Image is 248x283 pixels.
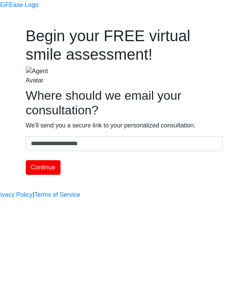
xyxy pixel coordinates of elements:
img: Agent Avatar [26,67,49,85]
button: Continue [26,160,61,175]
h1: Begin your FREE virtual smile assessment! [26,27,223,64]
a: Terms of Service [34,190,80,199]
p: We'll send you a secure link to your personalized consultation. [26,121,223,130]
h2: Where should we email your consultation? [26,88,223,118]
a: | [33,190,34,199]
